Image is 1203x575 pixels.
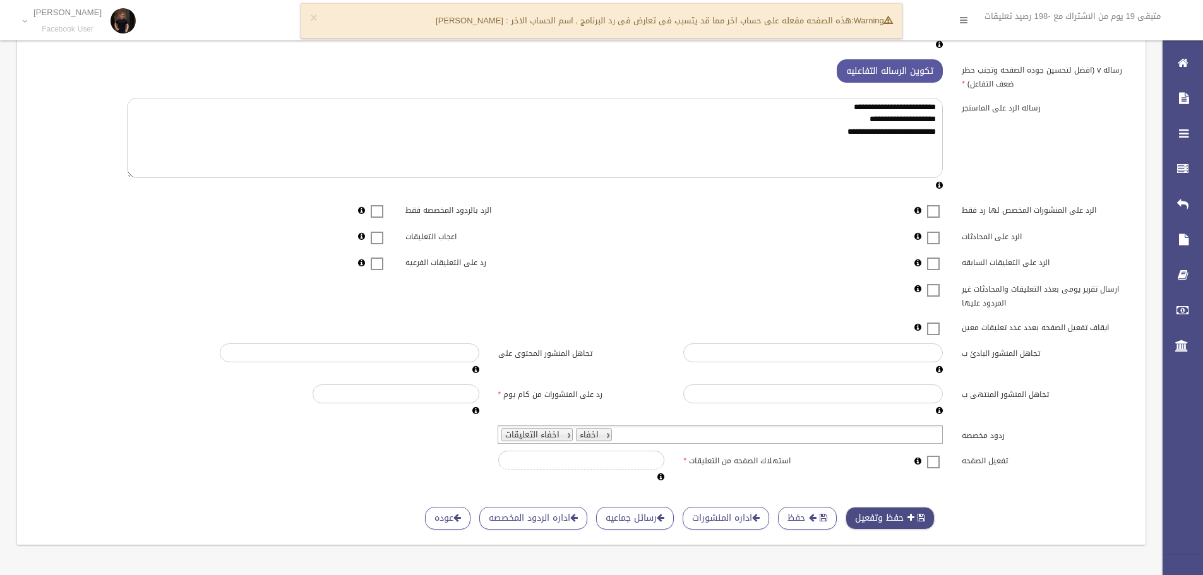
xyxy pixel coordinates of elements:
[505,427,560,442] span: اخفاء التعليقات
[952,252,1138,270] label: الرد على التعليقات السابقه
[33,8,102,17] p: [PERSON_NAME]
[952,200,1138,218] label: الرد على المنشورات المخصص لها رد فقط
[851,13,892,28] strong: Warning:
[952,384,1138,402] label: تجاهل المنشور المنتهى ب
[952,98,1138,116] label: رساله الرد على الماسنجر
[580,427,599,442] span: اخفاء
[952,451,1138,468] label: تفعيل الصفحه
[952,317,1138,335] label: ايقاف تفعيل الصفحه بعدد عدد تعليقات معين
[396,226,582,244] label: اعجاب التعليقات
[489,343,674,361] label: تجاهل المنشور المحتوى على
[310,12,317,25] button: ×
[952,59,1138,91] label: رساله v (افضل لتحسين جوده الصفحه وتجنب حظر ضعف التفاعل)
[396,200,582,218] label: الرد بالردود المخصصه فقط
[596,507,674,530] a: رسائل جماعيه
[396,252,582,270] label: رد على التعليقات الفرعيه
[674,451,859,468] label: استهلاك الصفحه من التعليقات
[778,507,837,530] button: حفظ
[33,25,102,34] small: Facebook User
[837,59,943,83] button: تكوين الرساله التفاعليه
[489,384,674,402] label: رد على المنشورات من كام يوم
[952,425,1138,443] label: ردود مخصصه
[683,507,769,530] a: اداره المنشورات
[425,507,470,530] a: عوده
[952,226,1138,244] label: الرد على المحادثات
[952,278,1138,310] label: ارسال تقرير يومى بعدد التعليقات والمحادثات غير المردود عليها
[479,507,587,530] a: اداره الردود المخصصه
[846,507,935,530] button: حفظ وتفعيل
[301,3,902,39] div: هذه الصفحه مفعله على حساب اخر مما قد يتسبب فى تعارض فى رد البرنامج , اسم الحساب الاخر : [PERSON_N...
[952,343,1138,361] label: تجاهل المنشور البادئ ب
